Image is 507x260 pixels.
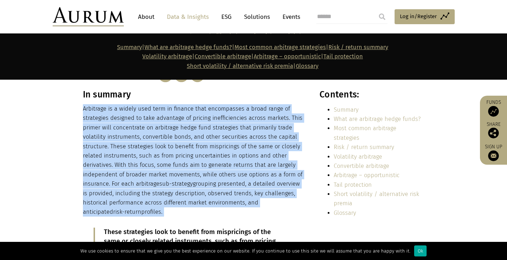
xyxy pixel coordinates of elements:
[328,44,388,51] a: Risk / return summary
[279,10,300,23] a: Events
[142,53,323,60] strong: | | |
[323,53,363,60] a: Tail protection
[484,99,503,117] a: Funds
[334,209,356,216] a: Glossary
[187,63,318,69] span: |
[484,122,503,138] div: Share
[334,181,372,188] a: Tail protection
[144,44,232,51] a: What are arbitrage hedge funds?
[375,10,389,24] input: Submit
[296,63,318,69] a: Glossary
[334,125,396,141] a: Most common arbitrage strategies
[159,180,193,187] span: sub-strategy
[83,89,304,100] h3: In summary
[195,53,251,60] a: Convertible arbitrage
[488,106,499,117] img: Access Funds
[117,44,142,51] a: Summary
[488,150,499,161] img: Sign up to our newsletter
[113,208,141,215] span: risk-return
[319,89,422,100] h3: Contents:
[142,53,192,60] a: Volatility arbitrage
[117,44,328,51] strong: | | |
[334,106,359,113] a: Summary
[334,144,394,150] a: Risk / return summary
[395,9,455,24] a: Log in/Register
[334,153,382,160] a: Volatility arbitrage
[241,10,274,23] a: Solutions
[234,44,326,51] a: Most common arbitrage strategies
[400,12,437,21] span: Log in/Register
[134,10,158,23] a: About
[334,163,389,169] a: Convertible arbitrage
[334,116,421,122] a: What are arbitrage hedge funds?
[334,191,419,207] a: Short volatility / alternative risk premia
[163,10,212,23] a: Data & Insights
[334,172,400,179] a: Arbitrage – opportunistic
[254,53,321,60] a: Arbitrage – opportunistic
[218,10,235,23] a: ESG
[187,63,293,69] a: Short volatility / alternative risk premia
[414,245,427,256] div: Ok
[104,228,285,255] p: These strategies look to benefit from mispricings of the same or closely related instruments, suc...
[488,128,499,138] img: Share this post
[83,104,304,217] p: Arbitrage is a widely used term in finance that encompasses a broad range of strategies designed ...
[484,144,503,161] a: Sign up
[53,7,124,26] img: Aurum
